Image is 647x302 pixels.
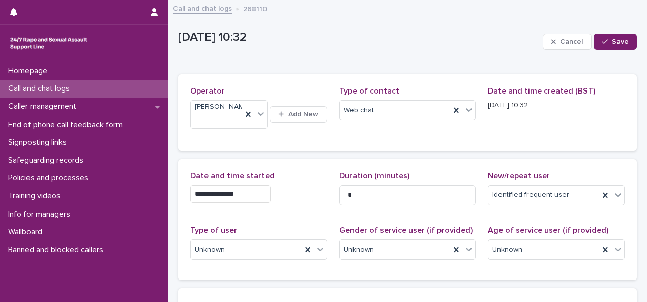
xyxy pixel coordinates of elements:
[4,66,55,76] p: Homepage
[488,100,625,111] p: [DATE] 10:32
[195,102,250,112] span: [PERSON_NAME]
[8,33,90,53] img: rhQMoQhaT3yELyF149Cw
[594,34,637,50] button: Save
[190,226,237,234] span: Type of user
[344,105,374,116] span: Web chat
[4,209,78,219] p: Info for managers
[543,34,592,50] button: Cancel
[4,173,97,183] p: Policies and processes
[4,84,78,94] p: Call and chat logs
[270,106,327,123] button: Add New
[190,172,275,180] span: Date and time started
[612,38,629,45] span: Save
[4,191,69,201] p: Training videos
[339,226,473,234] span: Gender of service user (if provided)
[178,30,539,45] p: [DATE] 10:32
[344,245,374,255] span: Unknown
[492,245,522,255] span: Unknown
[243,3,267,14] p: 268110
[339,172,409,180] span: Duration (minutes)
[492,190,569,200] span: Identified frequent user
[195,245,225,255] span: Unknown
[4,120,131,130] p: End of phone call feedback form
[4,102,84,111] p: Caller management
[488,172,550,180] span: New/repeat user
[4,245,111,255] p: Banned and blocked callers
[190,87,225,95] span: Operator
[339,87,399,95] span: Type of contact
[4,138,75,147] p: Signposting links
[560,38,583,45] span: Cancel
[4,227,50,237] p: Wallboard
[4,156,92,165] p: Safeguarding records
[488,87,595,95] span: Date and time created (BST)
[288,111,318,118] span: Add New
[173,2,232,14] a: Call and chat logs
[488,226,608,234] span: Age of service user (if provided)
